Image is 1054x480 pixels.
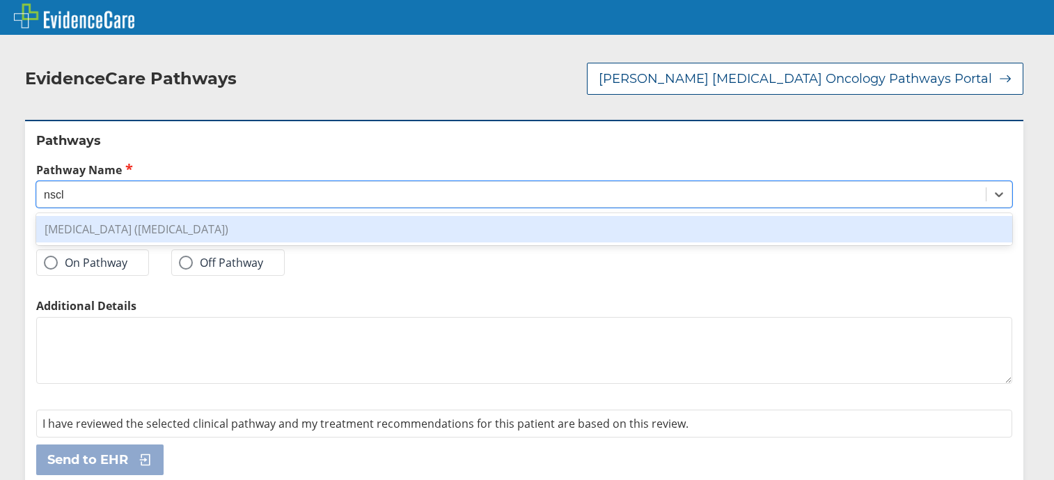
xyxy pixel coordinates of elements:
button: Send to EHR [36,444,164,475]
span: [PERSON_NAME] [MEDICAL_DATA] Oncology Pathways Portal [599,70,992,87]
label: Additional Details [36,298,1012,313]
span: I have reviewed the selected clinical pathway and my treatment recommendations for this patient a... [42,416,689,431]
span: Send to EHR [47,451,128,468]
button: [PERSON_NAME] [MEDICAL_DATA] Oncology Pathways Portal [587,63,1023,95]
h2: EvidenceCare Pathways [25,68,237,89]
label: On Pathway [44,256,127,270]
div: [MEDICAL_DATA] ([MEDICAL_DATA]) [36,216,1012,242]
label: Off Pathway [179,256,263,270]
label: Pathway Name [36,162,1012,178]
h2: Pathways [36,132,1012,149]
img: EvidenceCare [14,3,134,29]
